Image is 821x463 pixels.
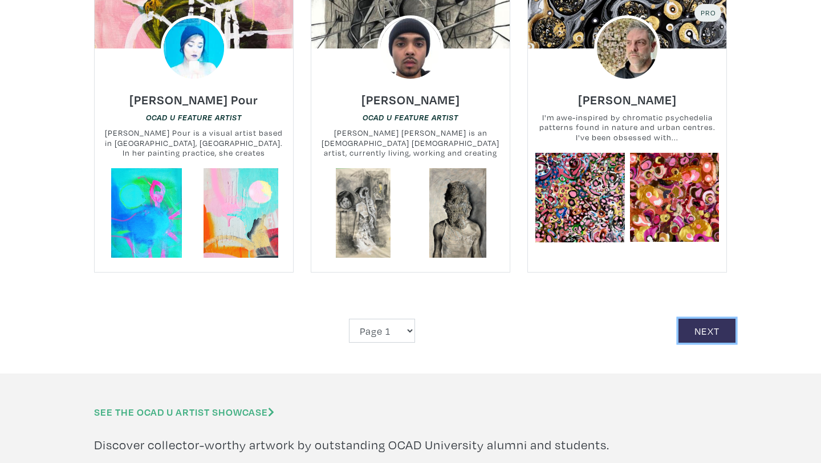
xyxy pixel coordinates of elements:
p: Discover collector-worthy artwork by outstanding OCAD University alumni and students. [94,435,727,454]
h6: [PERSON_NAME] [578,92,677,107]
img: phpThumb.php [594,15,660,82]
h6: [PERSON_NAME] Pour [129,92,258,107]
span: Pro [700,8,716,17]
h6: [PERSON_NAME] [361,92,460,107]
a: OCAD U Feature Artist [146,112,242,123]
a: [PERSON_NAME] [578,89,677,102]
a: [PERSON_NAME] [361,89,460,102]
a: Next [678,319,735,343]
small: I'm awe-inspired by chromatic psychedelia patterns found in nature and urban centres. I've been o... [528,112,726,143]
em: OCAD U Feature Artist [363,113,458,122]
em: OCAD U Feature Artist [146,113,242,122]
a: [PERSON_NAME] Pour [129,89,258,102]
img: phpThumb.php [161,15,227,82]
img: phpThumb.php [377,15,444,82]
a: OCAD U Feature Artist [363,112,458,123]
small: [PERSON_NAME] Pour is a visual artist based in [GEOGRAPHIC_DATA], [GEOGRAPHIC_DATA]. In her paint... [95,128,293,158]
small: [PERSON_NAME] [PERSON_NAME] is an [DEMOGRAPHIC_DATA] [DEMOGRAPHIC_DATA] artist, currently living,... [311,128,510,158]
a: See the OCAD U Artist Showcase [94,405,274,419]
